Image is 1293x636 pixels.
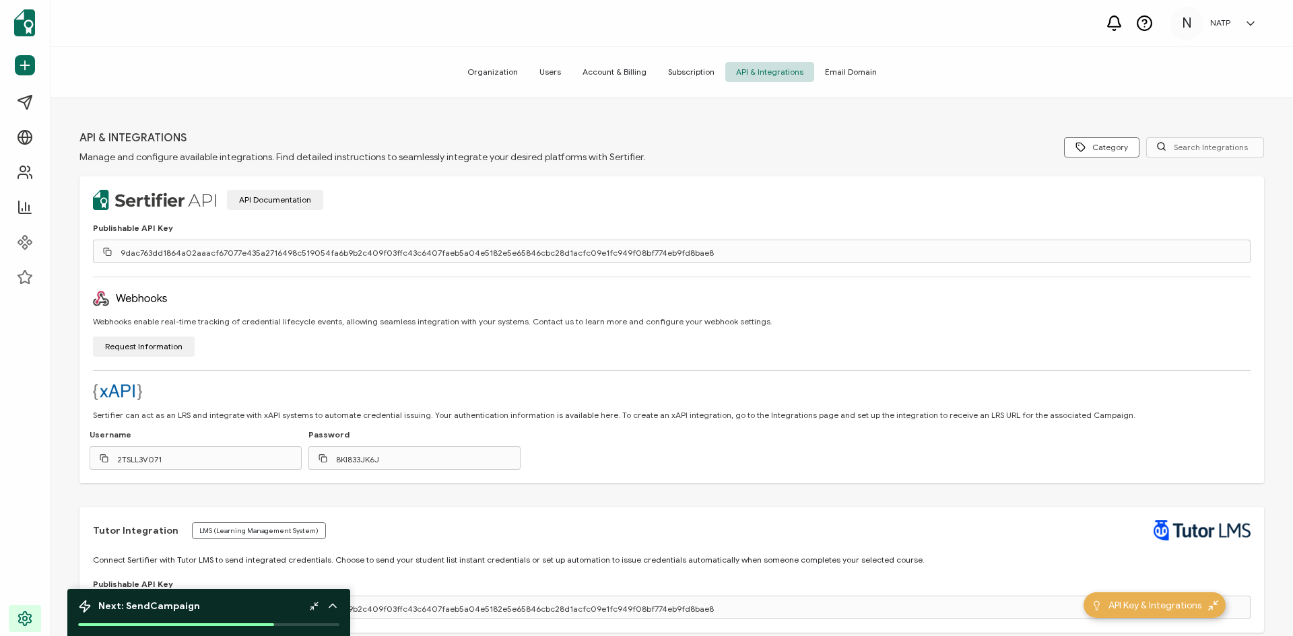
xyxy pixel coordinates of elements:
h5: NATP [1210,18,1230,28]
span: Email Domain [814,62,888,82]
p: Connect Sertifier with Tutor LMS to send integrated credentials. Choose to send your student list... [93,554,1251,566]
input: Search Integrations [1146,137,1264,157]
span: Account & Billing [572,62,657,82]
span: Subscription [657,62,725,82]
span: Username [90,430,302,439]
span: Publishable API Key [93,223,173,233]
p: Sertifier can act as an LRS and integrate with xAPI systems to automate credential issuing. Your ... [93,410,1135,420]
span: N [1182,13,1192,34]
span: Organization [457,62,529,82]
div: 8KI833JK6J [308,446,521,470]
img: sertifier-logomark-colored.svg [14,9,35,36]
span: Password [308,430,521,439]
button: API Documentation [227,190,323,210]
span: Publishable API Key [93,579,173,589]
p: Webhooks enable real-time tracking of credential lifecycle events, allowing seamless integration ... [93,316,772,326]
img: Webhooks [93,291,168,306]
img: Sertifier API [93,190,217,210]
div: LMS (Learning Management System) [192,522,326,539]
button: Category [1064,137,1139,157]
div: 9dac763dd1864a02aaacf67077e435a2716498c519054fa6b9b2c409f03ffc43c6407faeb5a04e5182e5e65846cbc28d1... [93,596,1251,619]
iframe: Chat Widget [1069,484,1293,636]
b: Campaign [150,600,200,612]
button: Request Information [93,337,195,357]
span: Next: Send [98,600,200,612]
img: Webhooks [93,384,142,400]
p: Tutor Integration [93,524,178,537]
p: Manage and configure available integrations. Find detailed instructions to seamlessly integrate y... [79,151,645,163]
span: Users [529,62,572,82]
div: 2TSLL3V071 [90,446,302,470]
span: API & Integrations [725,62,814,82]
div: 9dac763dd1864a02aaacf67077e435a2716498c519054fa6b9b2c409f03ffc43c6407faeb5a04e5182e5e65846cbc28d1... [93,240,1251,263]
h1: Api & Integrations [79,131,187,145]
